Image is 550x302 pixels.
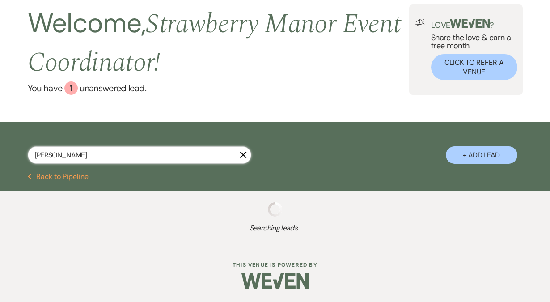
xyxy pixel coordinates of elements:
[450,19,490,28] img: weven-logo-green.svg
[426,19,517,80] div: Share the love & earn a free month.
[431,54,517,80] button: Click to Refer a Venue
[241,265,309,297] img: Weven Logo
[431,19,517,29] p: Love ?
[64,81,78,95] div: 1
[268,202,282,217] img: loading spinner
[28,146,251,164] input: Search by name, event date, email address or phone number
[415,19,426,26] img: loud-speaker-illustration.svg
[28,4,409,81] h2: Welcome,
[446,146,517,164] button: + Add Lead
[28,4,401,83] span: Strawberry Manor Event Coordinator !
[28,81,409,95] a: You have 1 unanswered lead.
[28,223,523,234] span: Searching leads...
[28,173,89,180] button: Back to Pipeline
